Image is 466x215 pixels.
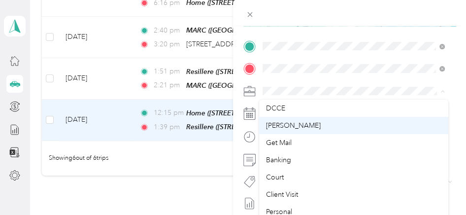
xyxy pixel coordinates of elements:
[266,121,321,130] span: [PERSON_NAME]
[266,156,291,164] span: Banking
[266,190,298,199] span: Client Visit
[266,104,285,112] span: DCCE
[266,173,284,181] span: Court
[411,160,466,215] iframe: Everlance-gr Chat Button Frame
[266,139,292,147] span: Get Mail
